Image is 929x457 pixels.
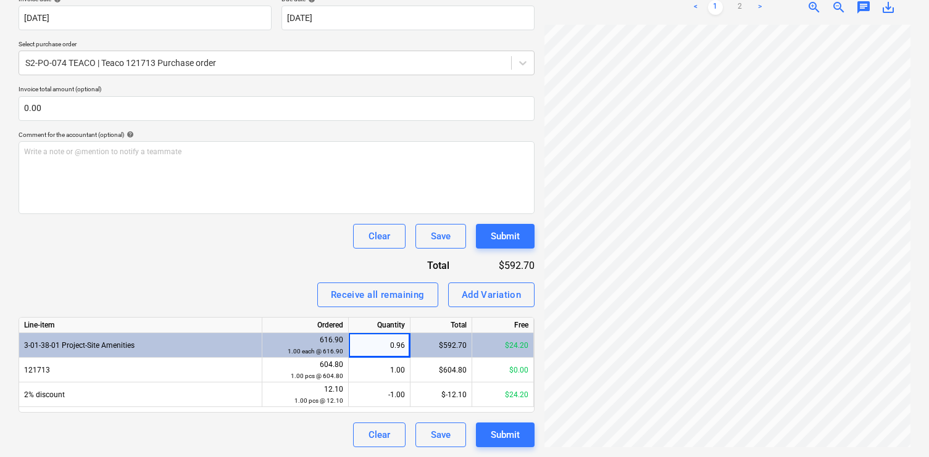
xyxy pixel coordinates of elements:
div: Save [431,228,451,244]
span: help [124,131,134,138]
small: 1.00 each @ 616.90 [288,348,343,355]
button: Add Variation [448,282,535,307]
div: Clear [369,427,390,443]
iframe: Chat Widget [867,398,929,457]
div: 2% discount [19,382,262,407]
div: 12.10 [267,384,343,406]
div: $592.70 [410,333,472,358]
button: Clear [353,224,406,249]
div: Receive all remaining [331,287,425,303]
small: 1.00 pcs @ 12.10 [294,397,343,404]
div: 604.80 [267,359,343,382]
div: $0.00 [472,358,534,382]
button: Clear [353,422,406,447]
div: Total [374,258,469,273]
div: Comment for the accountant (optional) [19,131,535,139]
div: Ordered [262,318,349,333]
div: Submit [491,427,520,443]
div: $592.70 [469,258,535,273]
span: 3-01-38-01 Project-Site Amenities [24,341,135,350]
div: Save [431,427,451,443]
button: Submit [476,224,535,249]
div: 0.96 [354,333,405,358]
div: Total [410,318,472,333]
p: Select purchase order [19,40,535,51]
input: Invoice date not specified [19,6,272,30]
small: 1.00 pcs @ 604.80 [291,373,343,379]
input: Invoice total amount (optional) [19,96,535,121]
button: Receive all remaining [317,282,438,307]
div: -1.00 [354,382,405,407]
p: Invoice total amount (optional) [19,85,535,96]
div: $604.80 [410,358,472,382]
button: Save [415,422,466,447]
button: Submit [476,422,535,447]
div: Add Variation [462,287,522,303]
div: 1.00 [354,358,405,382]
div: Free [472,318,534,333]
div: Quantity [349,318,410,333]
div: 616.90 [267,334,343,357]
div: Clear [369,228,390,244]
div: $24.20 [472,382,534,407]
div: Line-item [19,318,262,333]
input: Due date not specified [281,6,535,30]
div: $24.20 [472,333,534,358]
div: Submit [491,228,520,244]
div: $-12.10 [410,382,472,407]
button: Save [415,224,466,249]
div: 121713 [19,358,262,382]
